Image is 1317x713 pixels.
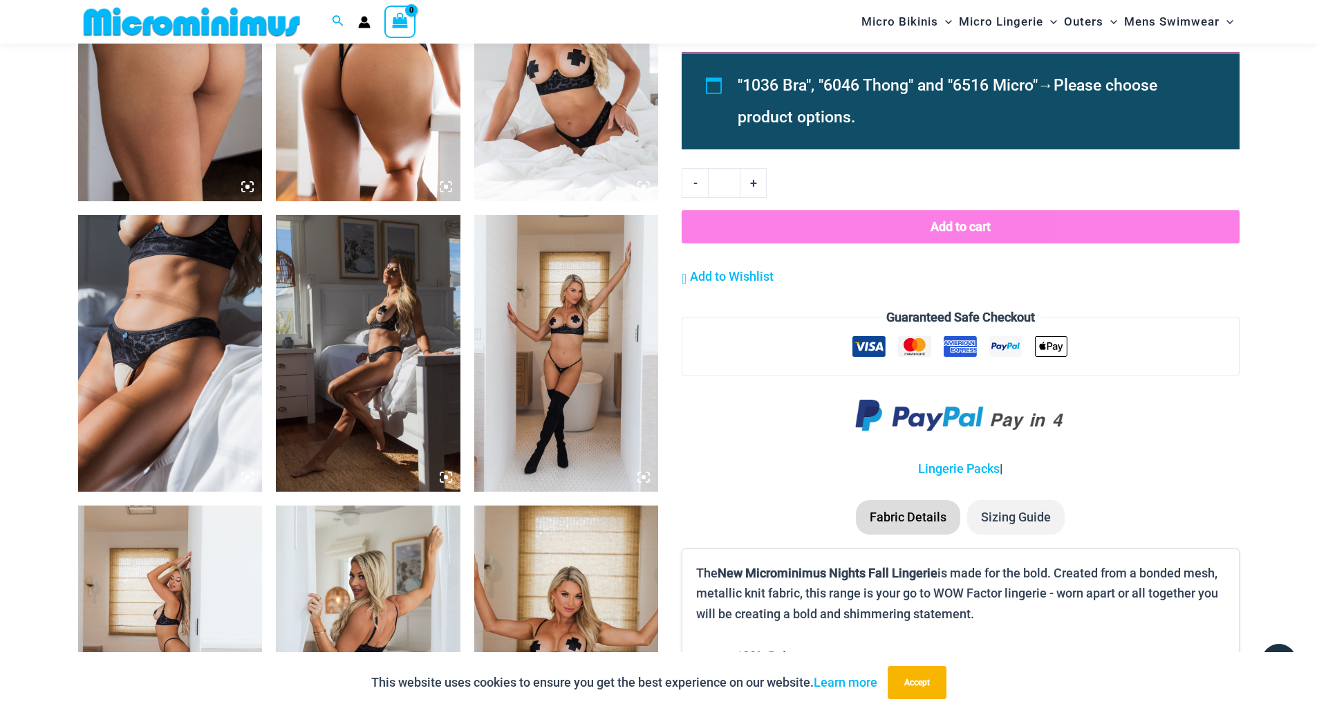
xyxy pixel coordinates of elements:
[959,4,1043,39] span: Micro Lingerie
[78,215,263,492] img: Nights Fall Silver Leopard 1036 Bra 6046 Thong
[858,4,955,39] a: Micro BikinisMenu ToggleMenu Toggle
[708,168,740,197] input: Product quantity
[1061,4,1121,39] a: OutersMenu ToggleMenu Toggle
[955,4,1061,39] a: Micro LingerieMenu ToggleMenu Toggle
[474,215,659,492] img: Nights Fall Silver Leopard 1036 Bra 6516 Micro
[682,210,1239,243] button: Add to cart
[861,4,938,39] span: Micro Bikinis
[78,6,306,37] img: MM SHOP LOGO FLAT
[682,168,708,197] a: -
[384,6,416,37] a: View Shopping Cart, empty
[856,500,960,535] li: Fabric Details
[332,13,344,30] a: Search icon link
[1103,4,1117,39] span: Menu Toggle
[718,566,937,580] b: New Microminimus Nights Fall Lingerie
[1124,4,1220,39] span: Mens Swimwear
[1043,4,1057,39] span: Menu Toggle
[881,307,1040,328] legend: Guaranteed Safe Checkout
[738,70,1208,133] li: →
[918,461,1000,476] a: Lingerie Packs
[1121,4,1237,39] a: Mens SwimwearMenu ToggleMenu Toggle
[1220,4,1233,39] span: Menu Toggle
[738,76,1038,95] span: "1036 Bra", "6046 Thong" and "6516 Micro"
[1064,4,1103,39] span: Outers
[734,649,819,663] em: 100% Polyester
[696,563,1224,624] p: The is made for the bold. Created from a bonded mesh, metallic knit fabric, this range is your go...
[856,2,1240,41] nav: Site Navigation
[740,168,767,197] a: +
[682,266,774,287] a: Add to Wishlist
[814,675,877,689] a: Learn more
[690,269,774,284] span: Add to Wishlist
[888,666,946,699] button: Accept
[276,215,460,492] img: Nights Fall Silver Leopard 1036 Bra 6046 Thong
[938,4,952,39] span: Menu Toggle
[967,500,1065,535] li: Sizing Guide
[358,16,371,28] a: Account icon link
[682,459,1239,479] p: |
[371,672,877,693] p: This website uses cookies to ensure you get the best experience on our website.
